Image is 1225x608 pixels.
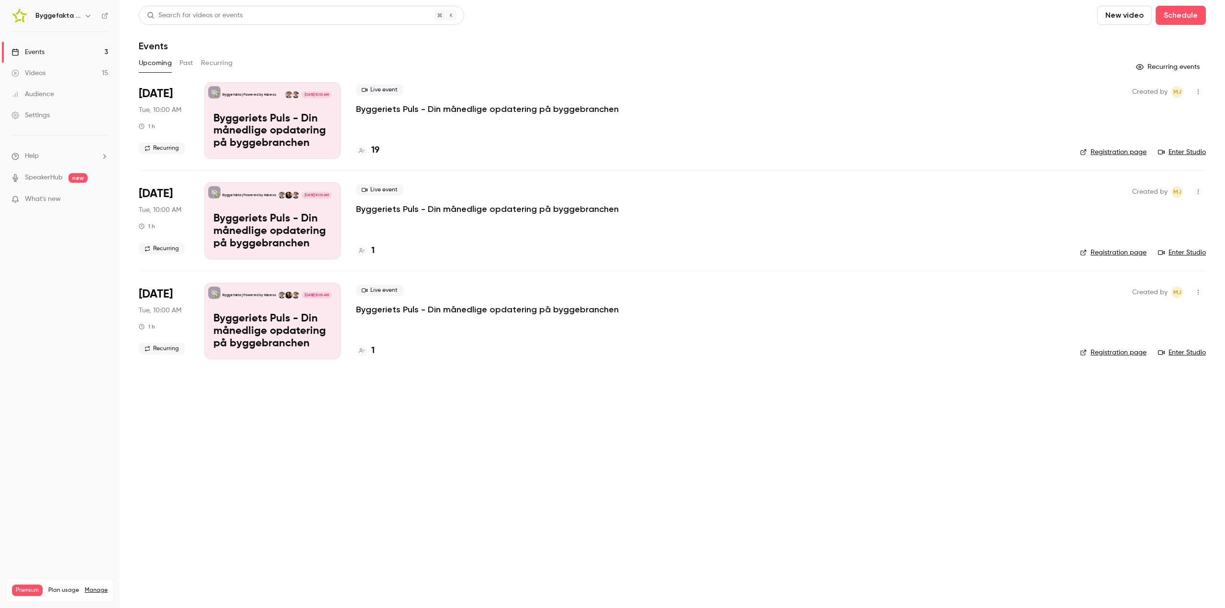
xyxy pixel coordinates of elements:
[139,222,155,230] div: 1 h
[11,151,108,161] li: help-dropdown-opener
[356,285,403,296] span: Live event
[356,184,403,196] span: Live event
[204,82,341,159] a: Byggeriets Puls - Din månedlige opdatering på byggebranchenByggefakta | Powered by HubexoRasmus S...
[139,86,173,101] span: [DATE]
[204,283,341,359] a: Byggeriets Puls - Din månedlige opdatering på byggebranchenByggefakta | Powered by HubexoRasmus S...
[11,47,45,57] div: Events
[204,182,341,259] a: Byggeriets Puls - Din månedlige opdatering på byggebranchenByggefakta | Powered by HubexoRasmus S...
[285,292,292,298] img: Thomas Simonsen
[223,92,276,97] p: Byggefakta | Powered by Hubexo
[356,84,403,96] span: Live event
[139,343,185,354] span: Recurring
[139,243,185,254] span: Recurring
[1080,348,1147,357] a: Registration page
[139,122,155,130] div: 1 h
[139,186,173,201] span: [DATE]
[139,287,173,302] span: [DATE]
[139,182,189,259] div: Oct 28 Tue, 10:00 AM (Europe/Copenhagen)
[139,105,181,115] span: Tue, 10:00 AM
[278,192,285,199] img: Lasse Lundqvist
[292,192,299,199] img: Rasmus Schulian
[1173,186,1181,198] span: MJ
[285,192,292,199] img: Thomas Simonsen
[1080,147,1147,157] a: Registration page
[371,144,379,157] h4: 19
[11,89,54,99] div: Audience
[292,292,299,298] img: Rasmus Schulian
[356,304,619,315] a: Byggeriets Puls - Din månedlige opdatering på byggebranchen
[213,113,332,150] p: Byggeriets Puls - Din månedlige opdatering på byggebranchen
[278,292,285,298] img: Lasse Lundqvist
[356,244,375,257] a: 1
[301,91,331,98] span: [DATE] 10:00 AM
[11,68,45,78] div: Videos
[25,151,39,161] span: Help
[1132,186,1168,198] span: Created by
[1132,287,1168,298] span: Created by
[139,40,168,52] h1: Events
[179,55,193,71] button: Past
[1173,287,1181,298] span: MJ
[35,11,80,21] h6: Byggefakta | Powered by Hubexo
[371,344,375,357] h4: 1
[11,111,50,120] div: Settings
[25,173,63,183] a: SpeakerHub
[213,213,332,250] p: Byggeriets Puls - Din månedlige opdatering på byggebranchen
[1158,348,1206,357] a: Enter Studio
[1173,86,1181,98] span: MJ
[48,586,79,594] span: Plan usage
[85,586,108,594] a: Manage
[356,203,619,215] a: Byggeriets Puls - Din månedlige opdatering på byggebranchen
[223,293,276,298] p: Byggefakta | Powered by Hubexo
[12,8,27,23] img: Byggefakta | Powered by Hubexo
[1080,248,1147,257] a: Registration page
[1132,86,1168,98] span: Created by
[201,55,233,71] button: Recurring
[139,82,189,159] div: Sep 30 Tue, 10:00 AM (Europe/Copenhagen)
[1171,186,1183,198] span: Mads Toft Jensen
[147,11,243,21] div: Search for videos or events
[1171,86,1183,98] span: Mads Toft Jensen
[1097,6,1152,25] button: New video
[139,55,172,71] button: Upcoming
[356,144,379,157] a: 19
[25,194,61,204] span: What's new
[139,205,181,215] span: Tue, 10:00 AM
[1158,147,1206,157] a: Enter Studio
[371,244,375,257] h4: 1
[139,306,181,315] span: Tue, 10:00 AM
[1171,287,1183,298] span: Mads Toft Jensen
[301,192,331,199] span: [DATE] 10:00 AM
[97,195,108,204] iframe: Noticeable Trigger
[292,91,299,98] img: Rasmus Schulian
[139,323,155,331] div: 1 h
[285,91,292,98] img: Lasse Lundqvist
[223,193,276,198] p: Byggefakta | Powered by Hubexo
[12,585,43,596] span: Premium
[1132,59,1206,75] button: Recurring events
[213,313,332,350] p: Byggeriets Puls - Din månedlige opdatering på byggebranchen
[356,344,375,357] a: 1
[356,103,619,115] a: Byggeriets Puls - Din månedlige opdatering på byggebranchen
[1156,6,1206,25] button: Schedule
[301,292,331,298] span: [DATE] 10:00 AM
[139,143,185,154] span: Recurring
[1158,248,1206,257] a: Enter Studio
[68,173,88,183] span: new
[139,283,189,359] div: Nov 25 Tue, 10:00 AM (Europe/Copenhagen)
